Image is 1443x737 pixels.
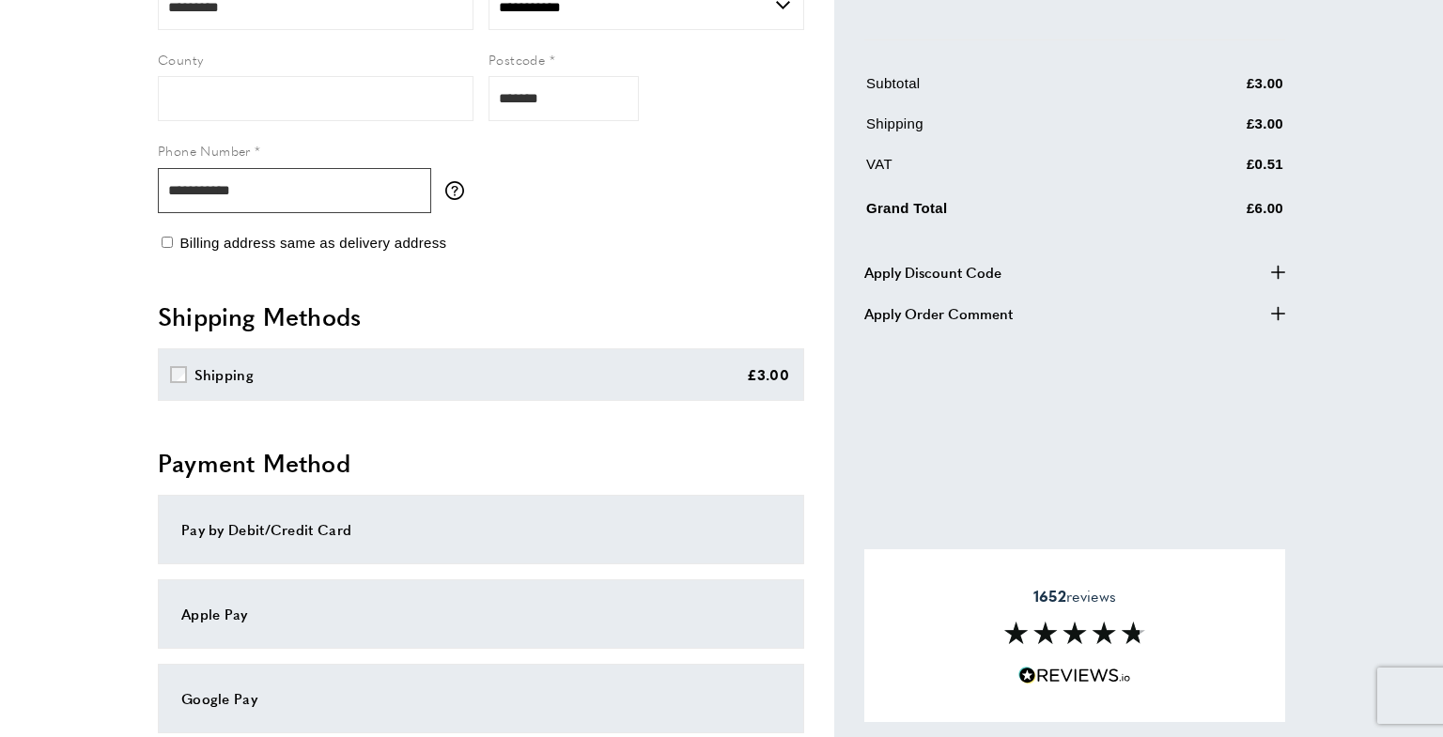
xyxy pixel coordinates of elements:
[1154,193,1283,234] td: £6.00
[1154,72,1283,109] td: £3.00
[158,299,804,333] h2: Shipping Methods
[158,446,804,480] h2: Payment Method
[1154,153,1283,190] td: £0.51
[866,153,1152,190] td: VAT
[864,261,1001,284] span: Apply Discount Code
[158,50,203,69] span: County
[864,302,1013,325] span: Apply Order Comment
[866,193,1152,234] td: Grand Total
[866,72,1152,109] td: Subtotal
[194,363,254,386] div: Shipping
[181,518,781,541] div: Pay by Debit/Credit Card
[445,181,473,200] button: More information
[489,50,545,69] span: Postcode
[1004,622,1145,644] img: Reviews section
[181,603,781,625] div: Apple Pay
[1033,587,1116,606] span: reviews
[158,141,251,160] span: Phone Number
[162,237,173,248] input: Billing address same as delivery address
[747,363,790,386] div: £3.00
[1033,585,1066,606] strong: 1652
[179,235,446,251] span: Billing address same as delivery address
[866,113,1152,149] td: Shipping
[1018,667,1131,684] img: Reviews.io 5 stars
[181,687,781,710] div: Google Pay
[1154,113,1283,149] td: £3.00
